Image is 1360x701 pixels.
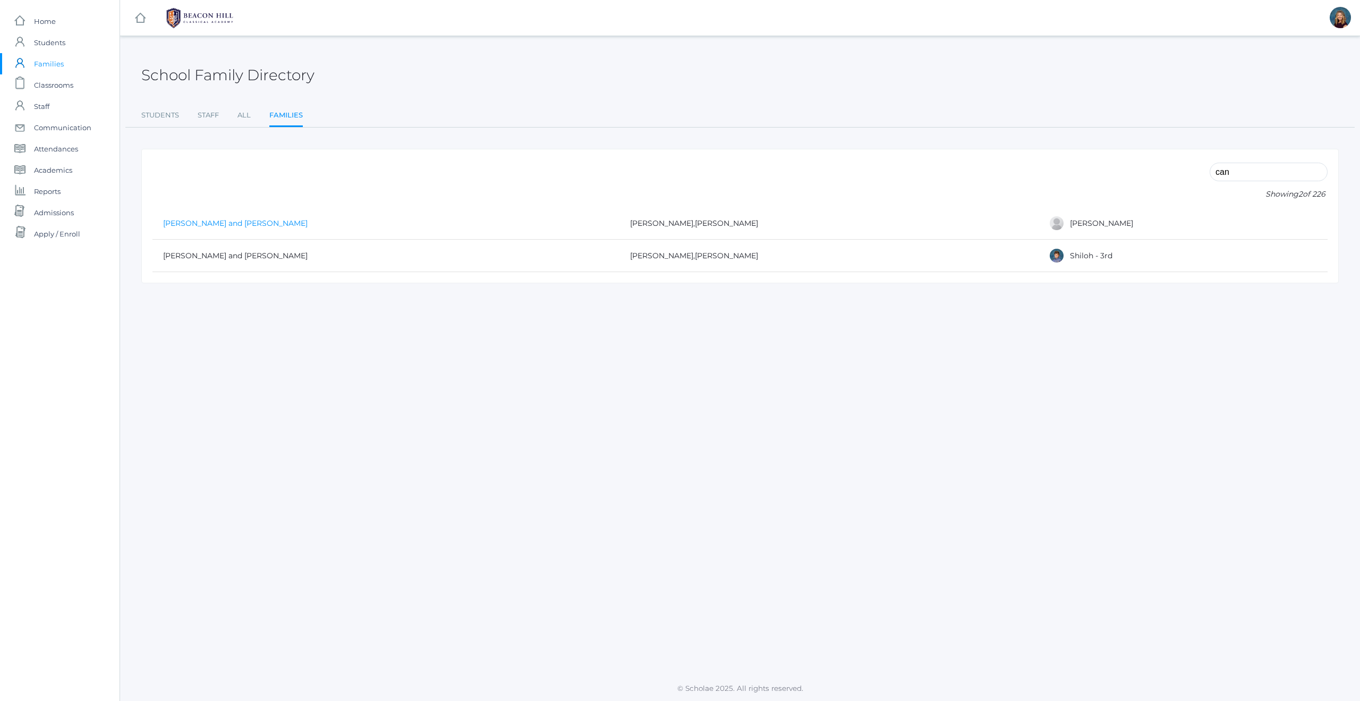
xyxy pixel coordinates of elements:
[1049,248,1065,264] div: Shiloh Canty
[34,32,65,53] span: Students
[1298,189,1303,199] span: 2
[163,251,308,260] a: [PERSON_NAME] and [PERSON_NAME]
[34,96,49,117] span: Staff
[269,105,303,128] a: Families
[630,251,693,260] a: [PERSON_NAME]
[34,53,64,74] span: Families
[34,117,91,138] span: Communication
[120,683,1360,694] p: © Scholae 2025. All rights reserved.
[695,251,758,260] a: [PERSON_NAME]
[141,67,314,83] h2: School Family Directory
[1210,189,1328,200] p: Showing of 226
[695,218,758,228] a: [PERSON_NAME]
[163,218,308,228] a: [PERSON_NAME] and [PERSON_NAME]
[619,240,1038,272] td: ,
[198,105,219,126] a: Staff
[1070,218,1133,228] a: [PERSON_NAME]
[619,207,1038,240] td: ,
[630,218,693,228] a: [PERSON_NAME]
[160,5,240,31] img: BHCALogos-05-308ed15e86a5a0abce9b8dd61676a3503ac9727e845dece92d48e8588c001991.png
[1210,163,1328,181] input: Filter by name
[34,74,73,96] span: Classrooms
[34,159,72,181] span: Academics
[34,138,78,159] span: Attendances
[1070,251,1112,260] a: Shiloh - 3rd
[141,105,179,126] a: Students
[1049,215,1065,231] div: Maia Canan
[34,223,80,244] span: Apply / Enroll
[34,181,61,202] span: Reports
[237,105,251,126] a: All
[34,11,56,32] span: Home
[1330,7,1351,28] div: Lindsay Leeds
[34,202,74,223] span: Admissions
